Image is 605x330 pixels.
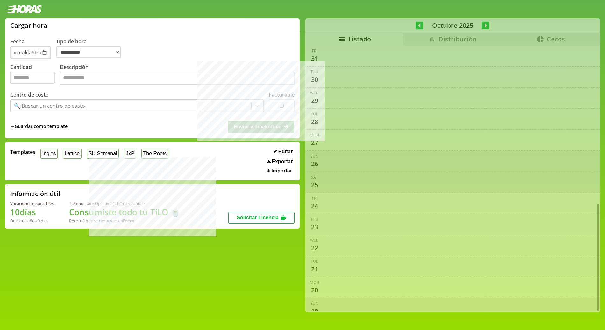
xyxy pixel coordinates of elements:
h2: Información útil [10,189,60,198]
span: + [10,123,14,130]
button: Exportar [265,158,295,165]
span: Editar [278,149,293,155]
div: 🔍 Buscar un centro de costo [14,102,85,109]
span: Templates [10,149,35,156]
label: Fecha [10,38,25,45]
img: logotipo [5,5,42,13]
button: SU Semanal [87,149,119,158]
div: De otros años: 0 días [10,218,54,224]
select: Tipo de hora [56,46,121,58]
label: Cantidad [10,63,60,87]
span: Solicitar Licencia [237,215,279,220]
span: +Guardar como template [10,123,68,130]
button: Ingles [40,149,58,158]
label: Facturable [269,91,295,98]
label: Tipo de hora [56,38,126,59]
textarea: Descripción [60,72,295,85]
label: Centro de costo [10,91,49,98]
h1: 10 días [10,206,54,218]
h1: Consumiste todo tu TiLO 🍵 [69,206,181,218]
div: Vacaciones disponibles [10,201,54,206]
span: Exportar [272,159,293,165]
span: Importar [271,168,292,174]
div: Tiempo Libre Optativo (TiLO) disponible [69,201,181,206]
input: Cantidad [10,72,55,84]
button: Lattice [63,149,82,158]
div: Recordá que se renuevan en [69,218,181,224]
button: JxP [124,149,136,158]
button: The Roots [141,149,168,158]
h1: Cargar hora [10,21,47,30]
button: Solicitar Licencia [228,212,295,224]
b: Enero [123,218,134,224]
button: Editar [272,149,295,155]
label: Descripción [60,63,295,87]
